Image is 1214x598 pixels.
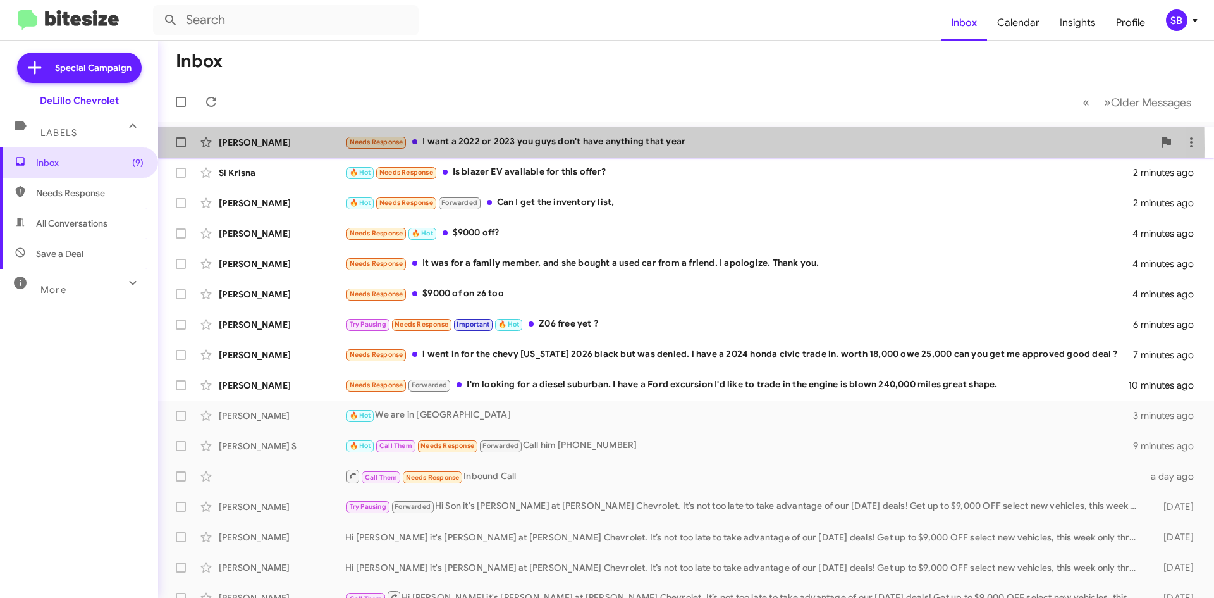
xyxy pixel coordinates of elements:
[219,349,345,361] div: [PERSON_NAME]
[1106,4,1155,41] a: Profile
[987,4,1050,41] a: Calendar
[350,381,403,389] span: Needs Response
[219,561,345,574] div: [PERSON_NAME]
[1133,318,1204,331] div: 6 minutes ago
[1111,96,1191,109] span: Older Messages
[480,440,522,452] span: Forwarded
[406,473,460,482] span: Needs Response
[219,288,345,301] div: [PERSON_NAME]
[379,168,433,177] span: Needs Response
[1155,9,1200,31] button: SB
[219,318,345,331] div: [PERSON_NAME]
[219,136,345,149] div: [PERSON_NAME]
[345,165,1133,180] div: Is blazer EV available for this offer?
[219,501,345,513] div: [PERSON_NAME]
[1143,531,1204,544] div: [DATE]
[345,196,1133,210] div: Can I get the inventory list,
[1132,258,1204,270] div: 4 minutes ago
[40,284,66,296] span: More
[365,473,398,482] span: Call Them
[153,5,419,35] input: Search
[1133,197,1204,209] div: 2 minutes ago
[1143,501,1204,513] div: [DATE]
[345,499,1143,514] div: Hi Son it's [PERSON_NAME] at [PERSON_NAME] Chevrolet. It’s not too late to take advantage of our ...
[1133,166,1204,179] div: 2 minutes ago
[345,226,1132,240] div: $9000 off?
[132,156,144,169] span: (9)
[1133,409,1204,422] div: 3 minutes ago
[345,317,1133,332] div: Z06 free yet ?
[345,531,1143,544] div: Hi [PERSON_NAME] it's [PERSON_NAME] at [PERSON_NAME] Chevrolet. It’s not too late to take advanta...
[55,61,132,74] span: Special Campaign
[36,217,107,230] span: All Conversations
[219,440,345,452] div: [PERSON_NAME] S
[1143,561,1204,574] div: [DATE]
[345,378,1128,392] div: I'm looking for a diesel suburban. I have a Ford excursion I'd like to trade in the engine is blo...
[1050,4,1106,41] a: Insights
[36,247,83,260] span: Save a Deal
[219,531,345,544] div: [PERSON_NAME]
[1082,94,1089,110] span: «
[412,229,433,237] span: 🔥 Hot
[439,197,481,209] span: Forwarded
[350,290,403,298] span: Needs Response
[498,320,520,328] span: 🔥 Hot
[345,256,1132,271] div: It was for a family member, and she bought a used car from a friend. I apologize. Thank you.
[379,199,433,207] span: Needs Response
[1143,470,1204,483] div: a day ago
[219,227,345,240] div: [PERSON_NAME]
[420,442,474,450] span: Needs Response
[17,53,142,83] a: Special Campaign
[36,156,144,169] span: Inbox
[219,379,345,392] div: [PERSON_NAME]
[1166,9,1187,31] div: SB
[408,380,450,392] span: Forwarded
[350,138,403,146] span: Needs Response
[345,468,1143,484] div: Inbound Call
[350,411,371,420] span: 🔥 Hot
[395,320,448,328] span: Needs Response
[941,4,987,41] a: Inbox
[1133,440,1204,452] div: 9 minutes ago
[345,287,1132,301] div: $9000 of on z6 too
[1075,89,1097,115] button: Previous
[36,187,144,199] span: Needs Response
[457,320,489,328] span: Important
[1076,89,1199,115] nav: Page navigation example
[350,199,371,207] span: 🔥 Hot
[1133,349,1204,361] div: 7 minutes ago
[219,258,345,270] div: [PERSON_NAME]
[350,320,386,328] span: Try Pausing
[345,408,1133,423] div: We are in [GEOGRAPHIC_DATA]
[392,501,434,513] span: Forwarded
[40,94,119,107] div: DeLillo Chevrolet
[350,168,371,177] span: 🔥 Hot
[1132,288,1204,301] div: 4 minutes ago
[379,442,412,450] span: Call Them
[1104,94,1111,110] span: »
[176,51,223,72] h1: Inbox
[350,502,386,511] span: Try Pausing
[1096,89,1199,115] button: Next
[1128,379,1204,392] div: 10 minutes ago
[350,351,403,359] span: Needs Response
[350,442,371,450] span: 🔥 Hot
[350,229,403,237] span: Needs Response
[345,347,1133,362] div: i went in for the chevy [US_STATE] 2026 black but was denied. i have a 2024 honda civic trade in....
[345,561,1143,574] div: Hi [PERSON_NAME] it's [PERSON_NAME] at [PERSON_NAME] Chevrolet. It’s not too late to take advanta...
[219,197,345,209] div: [PERSON_NAME]
[345,135,1153,149] div: I want a 2022 or 2023 you guys don't have anything that year
[1132,227,1204,240] div: 4 minutes ago
[345,439,1133,453] div: Call him [PHONE_NUMBER]
[40,127,77,139] span: Labels
[219,409,345,422] div: [PERSON_NAME]
[350,259,403,268] span: Needs Response
[219,166,345,179] div: Si Krisna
